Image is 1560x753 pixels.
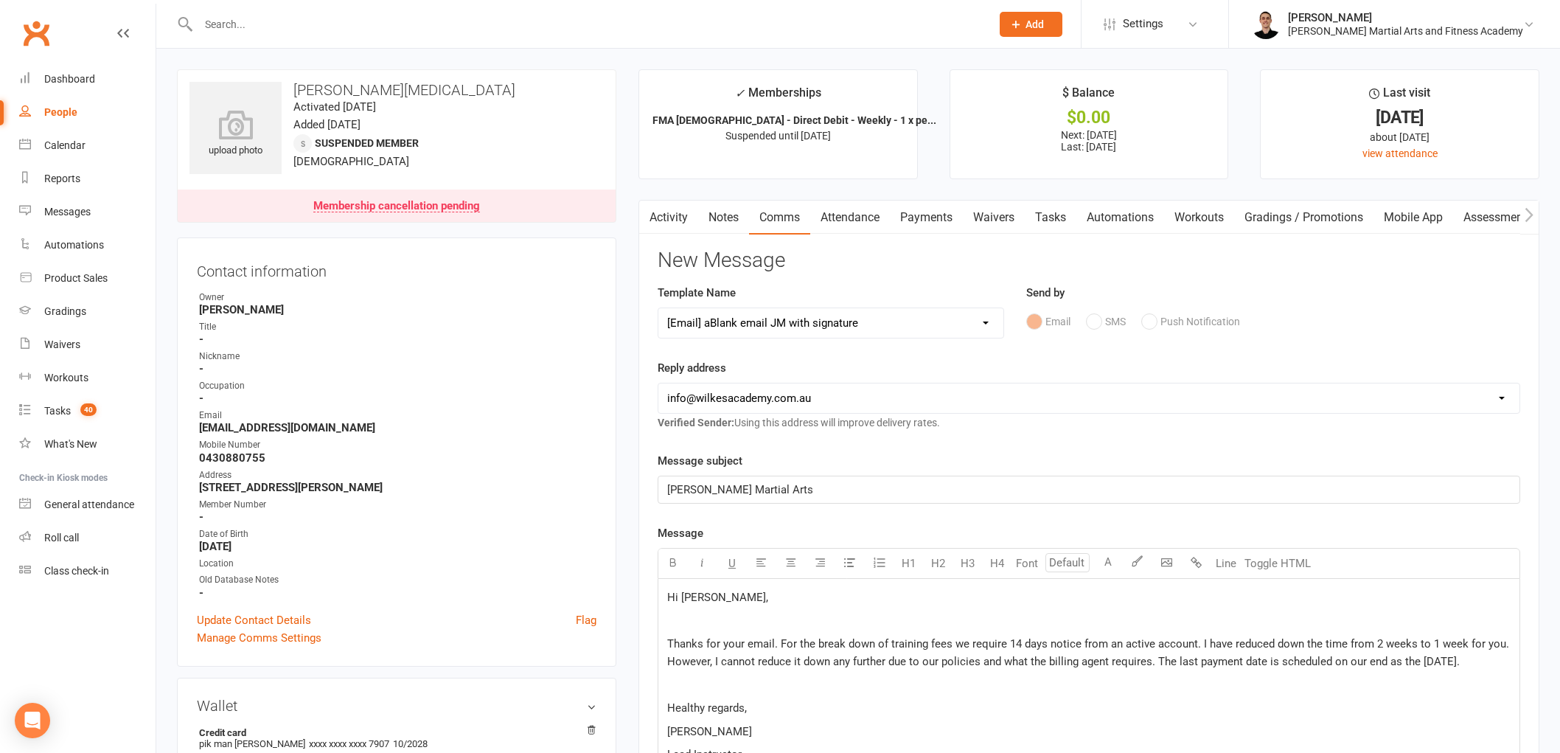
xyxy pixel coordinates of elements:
[1026,284,1065,302] label: Send by
[1012,549,1042,578] button: Font
[19,229,156,262] a: Automations
[658,249,1520,272] h3: New Message
[199,362,596,375] strong: -
[667,483,813,496] span: [PERSON_NAME] Martial Arts
[197,257,596,280] h3: Contact information
[309,738,389,749] span: xxxx xxxx xxxx 7907
[1241,549,1314,578] button: Toggle HTML
[698,201,749,235] a: Notes
[313,201,480,212] div: Membership cancellation pending
[199,350,596,364] div: Nickname
[735,83,821,111] div: Memberships
[1453,201,1543,235] a: Assessments
[658,284,736,302] label: Template Name
[19,395,156,428] a: Tasks 40
[199,481,596,494] strong: [STREET_ADDRESS][PERSON_NAME]
[963,201,1025,235] a: Waivers
[1045,553,1090,572] input: Default
[728,557,736,570] span: U
[393,738,428,749] span: 10/2028
[1062,83,1115,110] div: $ Balance
[1025,201,1076,235] a: Tasks
[199,510,596,524] strong: -
[18,15,55,52] a: Clubworx
[44,139,86,151] div: Calendar
[983,549,1012,578] button: H4
[199,498,596,512] div: Member Number
[199,421,596,434] strong: [EMAIL_ADDRESS][DOMAIN_NAME]
[19,555,156,588] a: Class kiosk mode
[1076,201,1164,235] a: Automations
[44,372,88,384] div: Workouts
[293,100,376,114] time: Activated [DATE]
[1274,110,1525,125] div: [DATE]
[199,451,596,465] strong: 0430880755
[658,359,726,377] label: Reply address
[19,96,156,129] a: People
[1369,83,1430,110] div: Last visit
[199,438,596,452] div: Mobile Number
[1211,549,1241,578] button: Line
[44,173,80,184] div: Reports
[19,129,156,162] a: Calendar
[44,239,104,251] div: Automations
[667,725,752,738] span: [PERSON_NAME]
[658,524,703,542] label: Message
[19,63,156,96] a: Dashboard
[19,428,156,461] a: What's New
[953,549,983,578] button: H3
[667,637,1512,668] span: Thanks for your email. For the break down of training fees we require 14 days notice from an acti...
[667,701,747,715] span: Healthy regards,
[1251,10,1281,39] img: thumb_image1729140307.png
[44,405,71,417] div: Tasks
[652,114,936,126] strong: FMA [DEMOGRAPHIC_DATA] - Direct Debit - Weekly - 1 x pe...
[44,532,79,544] div: Roll call
[315,137,419,149] span: Suspended member
[658,452,742,470] label: Message subject
[199,409,596,423] div: Email
[197,629,321,647] a: Manage Comms Settings
[199,527,596,541] div: Date of Birth
[19,521,156,555] a: Roll call
[1288,24,1523,38] div: [PERSON_NAME] Martial Arts and Fitness Academy
[44,272,108,284] div: Product Sales
[658,417,734,428] strong: Verified Sender:
[199,392,596,405] strong: -
[1274,129,1525,145] div: about [DATE]
[199,586,596,600] strong: -
[1026,18,1044,30] span: Add
[19,162,156,195] a: Reports
[44,438,97,450] div: What's New
[44,339,80,350] div: Waivers
[189,82,604,98] h3: [PERSON_NAME][MEDICAL_DATA]
[293,118,361,131] time: Added [DATE]
[1123,7,1163,41] span: Settings
[19,295,156,328] a: Gradings
[44,106,77,118] div: People
[964,129,1215,153] p: Next: [DATE] Last: [DATE]
[293,155,409,168] span: [DEMOGRAPHIC_DATA]
[194,14,981,35] input: Search...
[894,549,924,578] button: H1
[890,201,963,235] a: Payments
[964,110,1215,125] div: $0.00
[717,549,747,578] button: U
[199,333,596,346] strong: -
[189,110,282,159] div: upload photo
[199,303,596,316] strong: [PERSON_NAME]
[197,698,596,714] h3: Wallet
[1164,201,1234,235] a: Workouts
[1000,12,1062,37] button: Add
[19,328,156,361] a: Waivers
[199,540,596,553] strong: [DATE]
[1093,549,1123,578] button: A
[199,727,589,738] strong: Credit card
[810,201,890,235] a: Attendance
[735,86,745,100] i: ✓
[80,403,97,416] span: 40
[44,73,95,85] div: Dashboard
[44,565,109,577] div: Class check-in
[1373,201,1453,235] a: Mobile App
[749,201,810,235] a: Comms
[1288,11,1523,24] div: [PERSON_NAME]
